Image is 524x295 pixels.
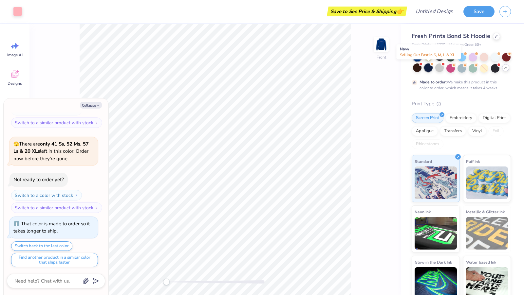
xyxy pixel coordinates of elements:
span: Image AI [7,52,23,58]
button: Switch to a color with stock [11,105,82,115]
span: Metallic & Glitter Ink [466,208,505,215]
span: Neon Ink [415,208,431,215]
div: Save to See Price & Shipping [328,7,405,16]
span: Minimum Order: 50 + [449,42,481,48]
div: Digital Print [478,113,510,123]
span: Glow in the Dark Ink [415,259,452,266]
img: Metallic & Glitter Ink [466,217,508,250]
button: Save [463,6,495,17]
span: Puff Ink [466,158,480,165]
img: Puff Ink [466,166,508,199]
button: Switch to a color with stock [11,190,82,200]
span: Designs [8,81,22,86]
button: Switch to a similar product with stock [11,202,102,213]
span: Fresh Prints Bond St Hoodie [412,32,490,40]
strong: Made to order: [420,79,447,85]
button: Switch to a similar product with stock [11,117,102,128]
div: Not ready to order yet? [13,176,64,183]
div: Print Type [412,100,511,108]
div: Accessibility label [163,279,170,285]
span: 👉 [396,7,403,15]
img: Standard [415,166,457,199]
div: Embroidery [445,113,477,123]
span: Water based Ink [466,259,496,266]
button: Find another product in a similar color that ships faster [11,253,98,267]
div: Navy [396,44,461,60]
span: Standard [415,158,432,165]
img: Switch to a color with stock [74,108,78,112]
img: Neon Ink [415,217,457,250]
span: There are left in this color. Order now before they're gone. [13,141,89,162]
button: Collapse [80,102,102,109]
div: Rhinestones [412,139,443,149]
img: Switch to a similar product with stock [95,206,99,210]
button: Switch back to the last color [11,241,72,251]
div: Front [377,54,386,60]
div: Screen Print [412,113,443,123]
input: Untitled Design [410,5,458,18]
span: 🫣 [13,141,19,147]
div: Transfers [440,126,466,136]
img: Switch to a similar product with stock [95,121,99,125]
img: Switch to a color with stock [74,193,78,197]
div: We make this product in this color to order, which means it takes 4 weeks. [420,79,500,91]
strong: only 41 Ss, 52 Ms, 57 Ls & 20 XLs [13,141,89,155]
div: Foil [488,126,504,136]
img: Front [375,38,388,51]
div: Vinyl [468,126,486,136]
div: Applique [412,126,438,136]
span: Selling Out Fast in S, M, L & XL [400,52,455,58]
div: That color is made to order so it takes longer to ship. [13,220,90,234]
